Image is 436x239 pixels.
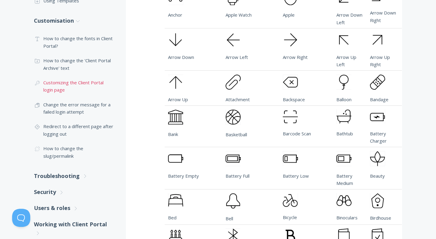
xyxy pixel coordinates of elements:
img: Client Portal Icons [283,75,298,90]
td: Birdhouse [367,189,402,224]
img: Client Portal Icons [336,75,352,90]
img: Client Portal Icons [283,32,298,47]
a: How to change the fonts in Client Portal? [34,31,114,53]
td: Beauty [367,147,402,189]
td: Binoculars [333,189,367,224]
a: Customisation [34,13,114,29]
td: Arrow Down [165,28,222,71]
img: Client Portal Icon [168,193,183,208]
img: Client Portal Icons [168,32,183,47]
img: Client Portal Icon [370,109,385,124]
td: Battery Empty [165,147,222,189]
td: Attachment [222,71,280,105]
img: Client Portal Icon [336,151,352,166]
img: Client Portal Icon [226,193,241,209]
a: Troubleshooting [34,168,114,184]
td: Bandage [367,71,402,105]
td: Basketball [222,105,280,147]
img: Client Portal Icons [370,75,385,90]
td: Battery Low [279,147,333,189]
img: Client Portal Icon [370,151,385,166]
img: Client Portal Icon [370,193,385,208]
img: Client Portal Icon [336,109,352,124]
img: Client Portal Icon [283,193,298,208]
img: Client Portal Icons [336,32,352,47]
img: Client Portal Icons [168,109,183,124]
td: Arrow Up [165,71,222,105]
iframe: Toggle Customer Support [12,209,30,227]
td: Battery Full [222,147,280,189]
img: Client Portal Icons [168,75,183,90]
td: Battery Charger [367,105,402,147]
img: Client Portal Icon [168,151,183,166]
td: Arrow Up Right [367,28,402,71]
td: Arrow Left [222,28,280,71]
img: Client Portal Icons [226,32,241,47]
a: Users & roles [34,200,114,216]
td: Arrow Up Left [333,28,367,71]
img: Client Portal Icon [226,109,241,125]
td: Bell [222,189,280,224]
td: Bathtub [333,105,367,147]
td: Bank [165,105,222,147]
img: Client Portal Icons [226,75,241,90]
td: Backspace [279,71,333,105]
td: Bicycle [279,189,333,224]
img: Client Portal Icons [370,32,385,47]
a: How to change the slug/permalink [34,141,114,163]
img: Client Portal Icon [336,193,352,208]
td: Balloon [333,71,367,105]
td: Barcode Scan [279,105,333,147]
td: Bed [165,189,222,224]
a: How to change the 'Client Portal Archive' text [34,53,114,75]
img: Client Portal Icon [283,151,298,166]
a: Customizing the Client Portal login page [34,75,114,97]
img: Client Portal Icon [283,109,298,124]
a: Security [34,184,114,200]
td: Arrow Right [279,28,333,71]
a: Redirect to a different page after logging out [34,119,114,141]
img: Client Portal Icon [226,151,241,166]
td: Battery Medium [333,147,367,189]
a: Change the error message for a failed login attempt [34,97,114,119]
